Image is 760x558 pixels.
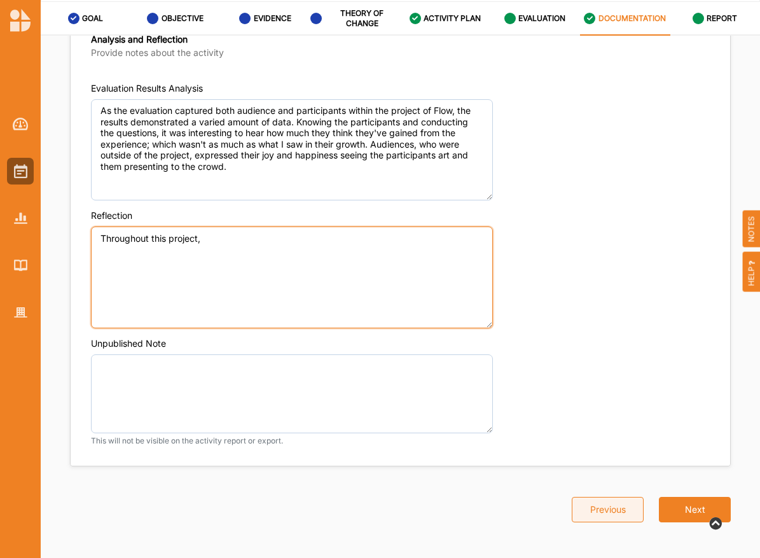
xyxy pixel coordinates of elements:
[91,99,493,201] textarea: As the evaluation captured both audience and participants within the project of Flow, the results...
[82,13,103,24] label: GOAL
[254,13,291,24] label: EVIDENCE
[7,299,34,326] a: Organisation
[7,205,34,232] a: Reports
[91,47,224,59] label: Provide notes about the activity
[7,111,34,137] a: Dashboard
[324,8,400,29] label: THEORY OF CHANGE
[91,436,710,446] small: This will not be visible on the activity report or export.
[7,252,34,279] a: Library
[14,307,27,318] img: Organisation
[518,13,565,24] label: EVALUATION
[162,13,204,24] label: OBJECTIVE
[13,118,29,130] img: Dashboard
[14,260,27,270] img: Library
[7,158,34,185] a: Activities
[14,164,27,178] img: Activities
[659,497,731,522] button: Next
[707,13,737,24] label: REPORT
[91,337,166,350] div: Unpublished Note
[14,213,27,223] img: Reports
[91,227,493,328] textarea: Throughout this project,
[572,497,644,522] button: Previous
[424,13,481,24] label: ACTIVITY PLAN
[91,209,132,222] div: Reflection
[91,34,224,61] div: Analysis and Reflection
[598,13,666,24] label: DOCUMENTATION
[10,9,31,32] img: logo
[91,82,203,95] div: Evaluation Results Analysis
